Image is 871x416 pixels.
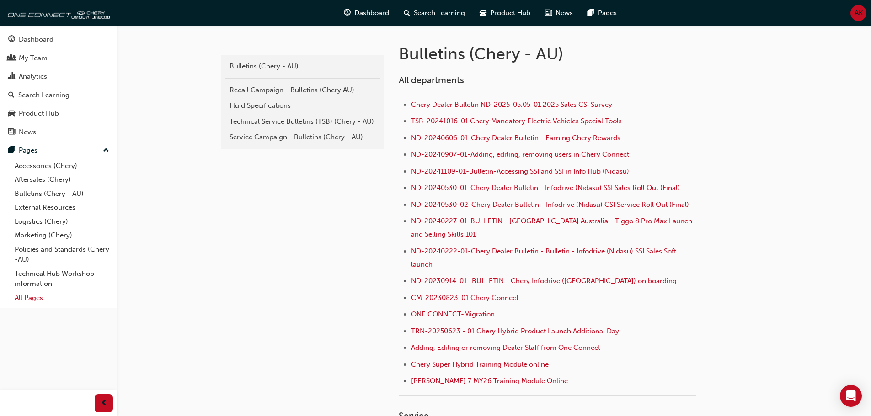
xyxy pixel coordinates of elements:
a: news-iconNews [538,4,580,22]
span: people-icon [8,54,15,63]
span: guage-icon [8,36,15,44]
a: ND-20240907-01-Adding, editing, removing users in Chery Connect [411,150,629,158]
span: Dashboard [354,8,389,18]
span: news-icon [8,128,15,137]
a: Technical Service Bulletins (TSB) (Chery - AU) [225,114,380,130]
div: Product Hub [19,108,59,119]
a: Search Learning [4,87,113,104]
a: News [4,124,113,141]
span: pages-icon [8,147,15,155]
a: Technical Hub Workshop information [11,267,113,291]
a: Aftersales (Chery) [11,173,113,187]
span: Product Hub [490,8,530,18]
button: AK [850,5,866,21]
a: Recall Campaign - Bulletins (Chery AU) [225,82,380,98]
a: Dashboard [4,31,113,48]
span: Search Learning [414,8,465,18]
div: Recall Campaign - Bulletins (Chery AU) [230,85,376,95]
div: Service Campaign - Bulletins (Chery - AU) [230,132,376,142]
a: ONE CONNECT-Migration [411,310,495,318]
span: search-icon [404,7,410,19]
a: ND-20240530-02-Chery Dealer Bulletin - Infodrive (Nidasu) CSI Service Roll Out (Final) [411,200,689,209]
a: Chery Super Hybrid Training Module online [411,360,549,369]
a: ND-20240222-01-Chery Dealer Bulletin - Bulletin - Infodrive (Nidasu) SSI Sales Soft launch [411,247,678,269]
span: chart-icon [8,73,15,81]
button: Pages [4,142,113,159]
a: CM-20230823-01 Chery Connect [411,294,518,302]
a: Marketing (Chery) [11,228,113,242]
span: Pages [598,8,617,18]
a: ND-20240227-01-BULLETIN - [GEOGRAPHIC_DATA] Australia - Tiggo 8 Pro Max Launch and Selling Skills... [411,217,694,238]
img: oneconnect [5,4,110,22]
div: Bulletins (Chery - AU) [230,61,376,72]
a: ND-20240530-01-Chery Dealer Bulletin - Infodrive (Nidasu) SSI Sales Roll Out (Final) [411,184,680,192]
div: Analytics [19,71,47,82]
a: ND-20230914-01- BULLETIN - Chery Infodrive ([GEOGRAPHIC_DATA]) on boarding [411,277,677,285]
a: Service Campaign - Bulletins (Chery - AU) [225,129,380,145]
a: Fluid Specifications [225,98,380,114]
span: prev-icon [101,398,107,409]
h1: Bulletins (Chery - AU) [399,44,699,64]
a: Adding, Editing or removing Dealer Staff from One Connect [411,343,600,352]
a: Bulletins (Chery - AU) [225,58,380,74]
a: Analytics [4,68,113,85]
a: ND-20240606-01-Chery Dealer Bulletin - Earning Chery Rewards [411,134,620,142]
a: Logistics (Chery) [11,215,113,229]
button: DashboardMy TeamAnalyticsSearch LearningProduct HubNews [4,29,113,142]
span: News [556,8,573,18]
div: News [19,127,36,137]
a: Accessories (Chery) [11,159,113,173]
span: AK [855,8,863,18]
span: search-icon [8,91,15,100]
span: news-icon [545,7,552,19]
span: car-icon [8,110,15,118]
a: pages-iconPages [580,4,624,22]
span: guage-icon [344,7,351,19]
div: Search Learning [18,90,69,100]
span: car-icon [480,7,486,19]
a: Chery Dealer Bulletin ND-2025-05.05-01 2025 Sales CSI Survey [411,100,612,109]
span: up-icon [103,145,109,157]
div: Dashboard [19,34,53,45]
a: External Resources [11,200,113,215]
a: My Team [4,50,113,67]
a: TSB-20241016-01 Chery Mandatory Electric Vehicles Special Tools [411,117,622,125]
a: Policies and Standards (Chery -AU) [11,242,113,267]
a: TRN-20250623 - 01 Chery Hybrid Product Launch Additional Day [411,327,619,335]
a: guage-iconDashboard [337,4,396,22]
a: Product Hub [4,105,113,122]
span: pages-icon [588,7,594,19]
div: Pages [19,145,37,156]
div: Fluid Specifications [230,100,376,111]
a: car-iconProduct Hub [472,4,538,22]
a: [PERSON_NAME] 7 MY26 Training Module Online [411,377,568,385]
div: Technical Service Bulletins (TSB) (Chery - AU) [230,116,376,127]
a: All Pages [11,291,113,305]
a: search-iconSearch Learning [396,4,472,22]
div: Open Intercom Messenger [840,385,862,407]
a: ND-20241109-01-Bulletin-Accessing SSI and SSI in Info Hub (Nidasu) [411,167,629,175]
span: All departments [399,75,464,85]
div: My Team [19,53,48,63]
a: Bulletins (Chery - AU) [11,187,113,201]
